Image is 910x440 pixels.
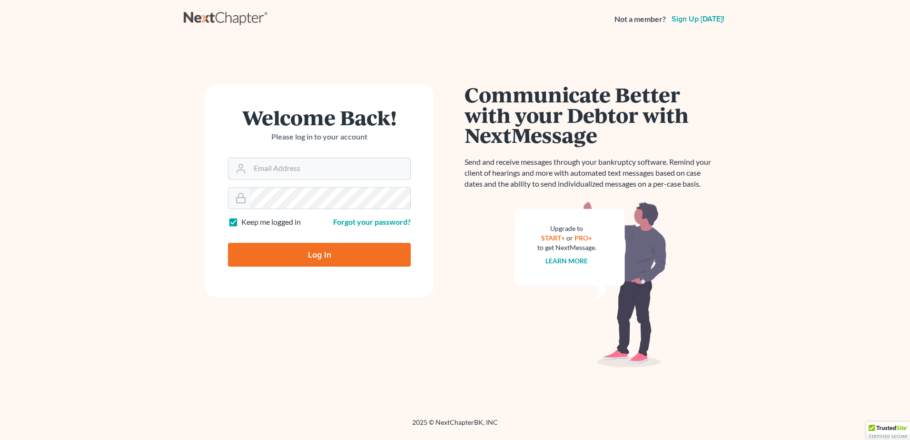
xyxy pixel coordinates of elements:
[575,234,593,242] a: PRO+
[537,224,596,233] div: Upgrade to
[670,15,726,23] a: Sign up [DATE]!
[514,201,667,368] img: nextmessage_bg-59042aed3d76b12b5cd301f8e5b87938c9018125f34e5fa2b7a6b67550977c72.svg
[537,243,596,252] div: to get NextMessage.
[228,131,411,142] p: Please log in to your account
[228,243,411,267] input: Log In
[542,234,565,242] a: START+
[614,14,666,25] strong: Not a member?
[333,217,411,226] a: Forgot your password?
[465,84,717,145] h1: Communicate Better with your Debtor with NextMessage
[567,234,574,242] span: or
[241,217,301,228] label: Keep me logged in
[228,107,411,128] h1: Welcome Back!
[546,257,588,265] a: Learn more
[866,422,910,440] div: TrustedSite Certified
[465,157,717,190] p: Send and receive messages through your bankruptcy software. Remind your client of hearings and mo...
[184,418,726,435] div: 2025 © NextChapterBK, INC
[250,158,410,179] input: Email Address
